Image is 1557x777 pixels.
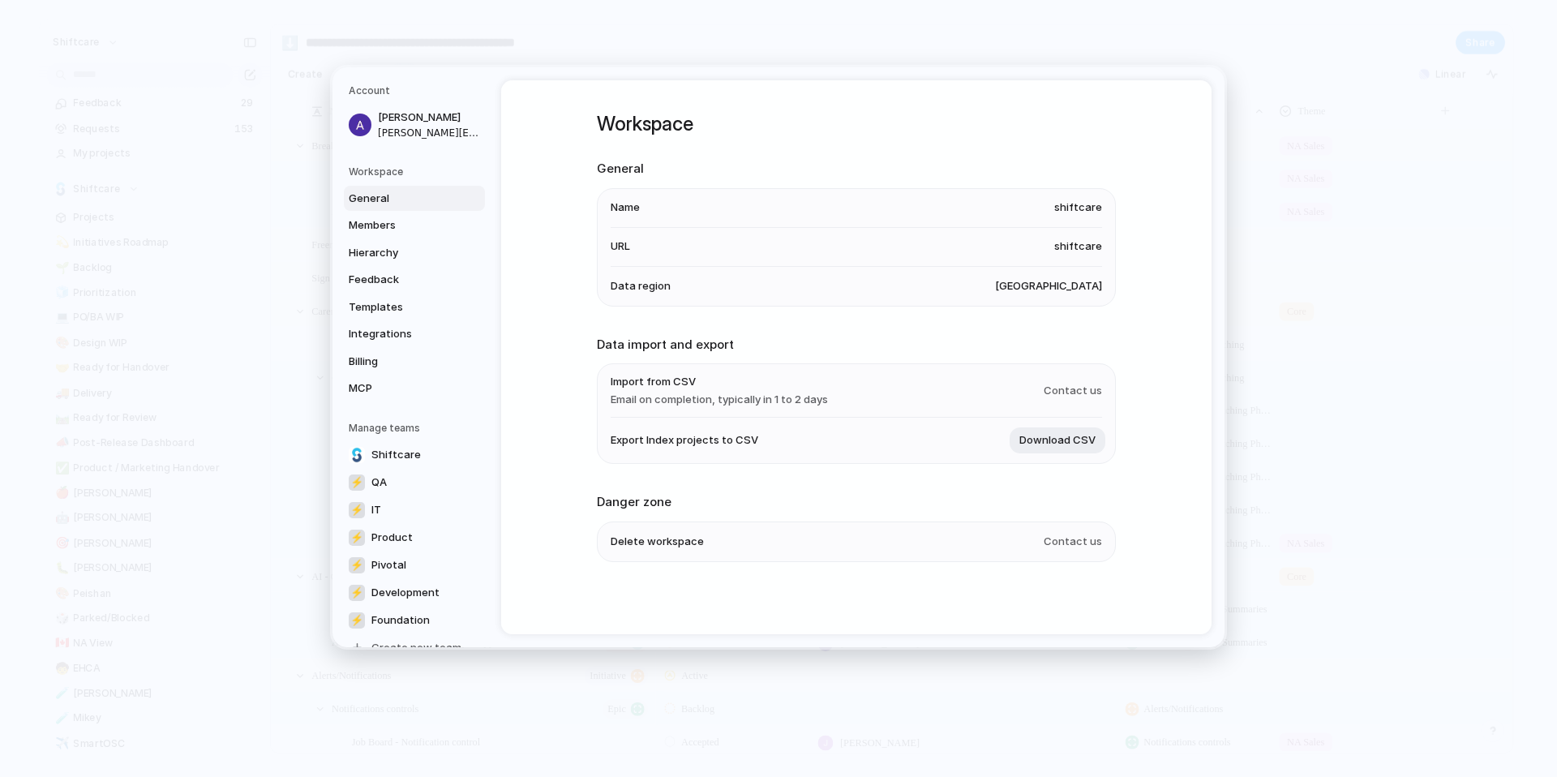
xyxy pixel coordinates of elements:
span: Integrations [349,326,453,342]
span: Email on completion, typically in 1 to 2 days [611,392,828,408]
a: ⚡IT [344,497,485,523]
span: [PERSON_NAME] [378,109,482,126]
span: Create new team [371,640,461,656]
span: Pivotal [371,557,406,573]
span: Download CSV [1019,432,1096,449]
a: Shiftcare [344,442,485,468]
a: ⚡Foundation [344,607,485,633]
div: ⚡ [349,474,365,491]
h2: Data import and export [597,336,1116,354]
a: Templates [344,294,485,320]
span: IT [371,502,381,518]
div: ⚡ [349,502,365,518]
h5: Workspace [349,165,485,179]
a: Members [344,212,485,238]
h1: Workspace [597,109,1116,139]
span: Product [371,530,413,546]
h2: General [597,160,1116,178]
h2: Danger zone [597,493,1116,512]
div: ⚡ [349,530,365,546]
a: Hierarchy [344,240,485,266]
span: [GEOGRAPHIC_DATA] [995,278,1102,294]
span: Export Index projects to CSV [611,432,758,449]
a: Integrations [344,321,485,347]
span: shiftcare [1054,238,1102,255]
span: Hierarchy [349,245,453,261]
h5: Manage teams [349,421,485,436]
a: General [344,186,485,212]
span: Foundation [371,612,430,629]
span: QA [371,474,387,491]
span: Members [349,217,453,234]
span: Import from CSV [611,374,828,390]
span: Name [611,200,640,216]
span: Delete workspace [611,534,704,550]
a: ⚡QA [344,470,485,496]
span: General [349,191,453,207]
a: [PERSON_NAME][PERSON_NAME][EMAIL_ADDRESS][DOMAIN_NAME] [344,105,485,145]
span: Billing [349,354,453,370]
span: [PERSON_NAME][EMAIL_ADDRESS][DOMAIN_NAME] [378,126,482,140]
a: ⚡Development [344,580,485,606]
h5: Account [349,84,485,98]
span: Contact us [1044,534,1102,550]
div: ⚡ [349,557,365,573]
span: MCP [349,380,453,397]
a: ⚡Pivotal [344,552,485,578]
a: ⚡Product [344,525,485,551]
a: Billing [344,349,485,375]
button: Download CSV [1010,427,1105,453]
span: Templates [349,299,453,316]
a: Feedback [344,267,485,293]
span: Feedback [349,272,453,288]
span: URL [611,238,630,255]
span: Data region [611,278,671,294]
a: Create new team [344,635,485,661]
span: shiftcare [1054,200,1102,216]
span: Contact us [1044,383,1102,399]
span: Development [371,585,440,601]
a: MCP [344,376,485,401]
span: Shiftcare [371,447,421,463]
div: ⚡ [349,585,365,601]
div: ⚡ [349,612,365,629]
